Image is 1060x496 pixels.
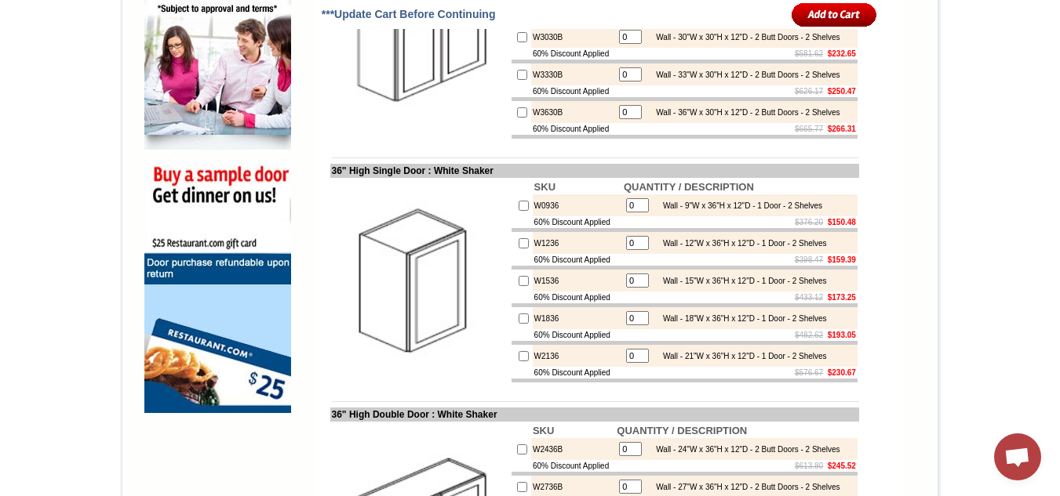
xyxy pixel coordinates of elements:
[792,2,877,27] input: Add to Cart
[531,26,615,48] td: W3030B
[533,329,622,341] td: 60% Discount Applied
[533,232,622,254] td: W1236
[533,270,622,291] td: W1536
[828,87,856,96] b: $250.47
[828,255,856,264] b: $159.39
[795,368,823,377] s: $576.67
[994,433,1041,480] a: Open chat
[828,49,856,58] b: $232.65
[531,48,615,60] td: 60% Discount Applied
[828,331,856,339] b: $193.05
[795,218,823,226] s: $376.20
[533,194,622,216] td: W0936
[533,254,622,266] td: 60% Discount Applied
[533,291,622,303] td: 60% Discount Applied
[533,216,622,228] td: 60% Discount Applied
[795,255,823,264] s: $398.47
[795,462,823,470] s: $613.80
[795,87,823,96] s: $626.17
[531,101,615,123] td: W3630B
[655,352,827,360] div: Wall - 21"W x 36"H x 12"D - 1 Door - 2 Shelves
[617,425,747,436] b: QUANTITY / DESCRIPTION
[655,201,822,210] div: Wall - 9"W x 36"H x 12"D - 1 Door - 2 Shelves
[531,460,615,472] td: 60% Discount Applied
[655,277,827,285] div: Wall - 15"W x 36"H x 12"D - 1 Door - 2 Shelves
[533,425,554,436] b: SKU
[531,63,615,85] td: W3330B
[531,438,615,460] td: W2436B
[533,307,622,329] td: W1836
[332,193,508,369] img: 36'' High Single Door
[533,367,622,378] td: 60% Discount Applied
[655,314,827,323] div: Wall - 18"W x 36"H x 12"D - 1 Door - 2 Shelves
[795,125,823,133] s: $665.77
[534,181,555,193] b: SKU
[648,108,840,117] div: Wall - 36"W x 30"H x 12"D - 2 Butt Doors - 2 Shelves
[795,331,823,339] s: $482.62
[648,483,840,491] div: Wall - 27"W x 36"H x 12"D - 2 Butt Doors - 2 Shelves
[648,71,840,79] div: Wall - 33"W x 30"H x 12"D - 2 Butt Doors - 2 Shelves
[648,445,840,454] div: Wall - 24"W x 36"H x 12"D - 2 Butt Doors - 2 Shelves
[828,218,856,226] b: $150.48
[655,239,827,248] div: Wall - 12"W x 36"H x 12"D - 1 Door - 2 Shelves
[648,33,840,42] div: Wall - 30"W x 30"H x 12"D - 2 Butt Doors - 2 Shelves
[828,462,856,470] b: $245.52
[531,85,615,97] td: 60% Discount Applied
[330,164,859,178] td: 36" High Single Door : White Shaker
[828,368,856,377] b: $230.67
[330,407,859,422] td: 36" High Double Door : White Shaker
[828,293,856,302] b: $173.25
[624,181,754,193] b: QUANTITY / DESCRIPTION
[533,345,622,367] td: W2136
[322,8,496,20] span: ***Update Cart Before Continuing
[795,293,823,302] s: $433.12
[795,49,823,58] s: $581.62
[531,123,615,135] td: 60% Discount Applied
[828,125,856,133] b: $266.31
